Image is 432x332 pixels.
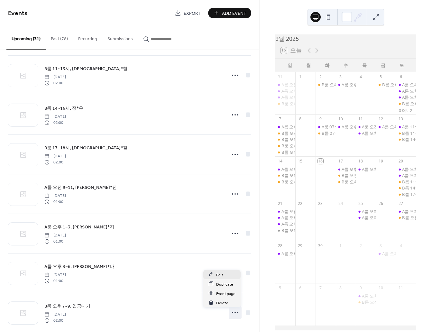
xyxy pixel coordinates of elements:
div: B룸 11~14시, 설*호 [396,130,416,136]
div: A룸 오후 2~4, 배*훈 [356,166,376,172]
div: A룸 오후 7~9, 김*준 [336,82,356,88]
div: A룸 오전 11~1, 안*슬 [281,82,321,88]
span: 02:00 [44,120,66,125]
div: B룸 17~18시, 신*철 [396,191,416,197]
div: A룸 오후 5~7, 오*민 [281,94,319,100]
a: B룸 오후 7~9, 입금대기 [44,302,90,310]
div: A룸 오후 2~4, 배*훈 [362,166,399,172]
span: [DATE] [44,233,66,238]
a: A룸 오후 3~6, [PERSON_NAME]*나 [44,263,114,270]
div: B룸 07~09시, T**선 [322,130,360,136]
div: A룸 오후 6~8, 최*재 [396,94,416,100]
div: B룸 오후 6~9, [PERSON_NAME]*원 [281,149,347,155]
div: B룸 오전 11~1, 정*수 [275,130,296,136]
div: B룸 오전 11~1, 정*수 [281,130,322,136]
div: B룸 오전 11~1, 황*욱 [336,172,356,178]
div: B룸 오후 1~3, 조*솔 [281,136,319,142]
div: A룸 오후 2~4, 박*민 [396,172,416,178]
div: 5 [277,285,283,291]
div: A룸 오후 2~4, 조*찬 [275,166,296,172]
span: A룸 오후 1~3, [PERSON_NAME]*지 [44,224,114,231]
div: 23 [318,201,323,206]
span: 02:00 [44,80,66,86]
div: 27 [398,201,404,206]
div: 일 [280,59,299,72]
div: A룸 오후 1~4, 김*훈 [376,251,396,256]
a: B룸 11~13시, [DEMOGRAPHIC_DATA]*철 [44,65,127,72]
div: 28 [277,243,283,249]
span: 01:00 [44,278,66,284]
div: 13 [398,116,404,122]
div: B룸 오후 9~11, 유*은 [316,82,336,88]
div: B룸 14~18시, 김*진 [396,136,416,142]
div: 6 [298,285,303,291]
span: B룸 14~16시, 정*우 [44,105,83,112]
button: Add Event [208,8,251,18]
div: A룸 오후 1~3, 김*지 [275,215,296,220]
div: 14 [277,159,283,164]
div: 1 [298,74,303,79]
div: 수 [336,59,355,72]
div: 22 [298,201,303,206]
div: A룸 오후 2~4, 신*철 [396,82,416,88]
div: B룸 오전 10~12, 강*민 [396,215,416,220]
div: 1 [338,243,343,249]
div: 2 [318,74,323,79]
div: 화 [318,59,336,72]
div: 9월 2025 [275,34,416,43]
div: A룸 오후 2~4, 이*혜 [281,251,319,256]
div: 목 [355,59,374,72]
div: A룸 오후 1~4, 김*주 [396,208,416,214]
span: B룸 11~13시, [DEMOGRAPHIC_DATA]*철 [44,66,127,72]
span: Add Event [222,10,246,17]
div: 26 [378,201,383,206]
div: 12 [378,116,383,122]
div: A룸 오후 1~3, 한*수 [281,88,319,94]
span: [DATE] [44,312,66,318]
div: B룸 오전 11~2, 박*지 [362,299,402,305]
div: 9 [358,285,363,291]
div: B룸 14~16시, 정*우 [396,185,416,191]
div: A룸 11~18시, 김*진 [396,124,416,130]
div: 15 [298,159,303,164]
div: 21 [277,201,283,206]
div: A룸 07~09시, T**선 [316,124,336,130]
div: A룸 오후 4~6, 박*지 [396,88,416,94]
div: B룸 오후 7~9, [PERSON_NAME]*원 [342,179,408,185]
div: 24 [338,201,343,206]
div: 16 [318,159,323,164]
div: B룸 오전 11~1, 황*욱 [342,172,382,178]
div: A룸 오후 2~4, 조*찬 [281,166,319,172]
span: Duplicate [216,281,233,288]
div: B룸 오후 1~3, 조*솔 [275,136,296,142]
a: B룸 17~18시, [DEMOGRAPHIC_DATA]*철 [44,144,127,152]
div: 5 [378,74,383,79]
div: A룸 오후 5~7, 이*경 [362,215,399,220]
div: 2 [358,243,363,249]
div: A룸 오후 1~3, [PERSON_NAME]*배 [281,124,347,130]
div: 17 [338,159,343,164]
div: A룸 오전 11~1, 김*보 [356,124,376,130]
span: Events [8,7,28,20]
span: Edit [216,272,223,278]
div: B룸 오후 3~5, [PERSON_NAME]*배 [281,143,347,149]
div: 3 [378,243,383,249]
div: B룸 오전 11~2, 박*지 [356,299,376,305]
div: B룸 오후 6~9, 박*원 [275,149,296,155]
div: A룸 오후 2~4, 권*진 [342,124,379,130]
span: 01:00 [44,199,66,205]
div: A룸 오후 1~4, 유*림 [336,166,356,172]
div: B룸 오후 1~3, 손* [396,101,416,106]
div: B룸 11~13시, 신*철 [396,179,416,185]
span: [DATE] [44,74,66,80]
div: A룸 오후 5~7, 이*경 [356,215,376,220]
a: A룸 오전 9~11, [PERSON_NAME]*진 [44,184,117,191]
span: Event page [216,290,235,297]
div: B룸 오후 9~11, 유*은 [322,82,362,88]
div: A룸 오후 3~6, [PERSON_NAME]*나 [281,221,347,227]
span: 01:00 [44,238,66,244]
div: 11 [358,116,363,122]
